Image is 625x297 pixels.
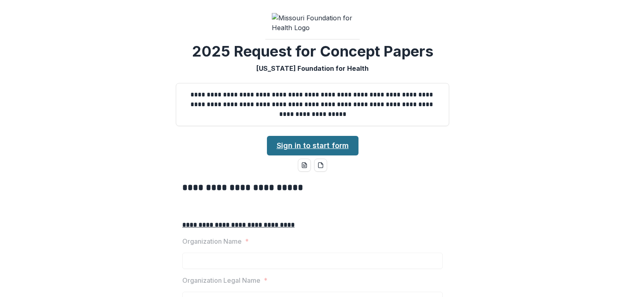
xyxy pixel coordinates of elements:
p: Organization Name [182,236,242,246]
img: Missouri Foundation for Health Logo [272,13,353,33]
p: [US_STATE] Foundation for Health [256,63,369,73]
p: Organization Legal Name [182,275,260,285]
button: word-download [298,159,311,172]
button: pdf-download [314,159,327,172]
a: Sign in to start form [267,136,358,155]
h2: 2025 Request for Concept Papers [192,43,433,60]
